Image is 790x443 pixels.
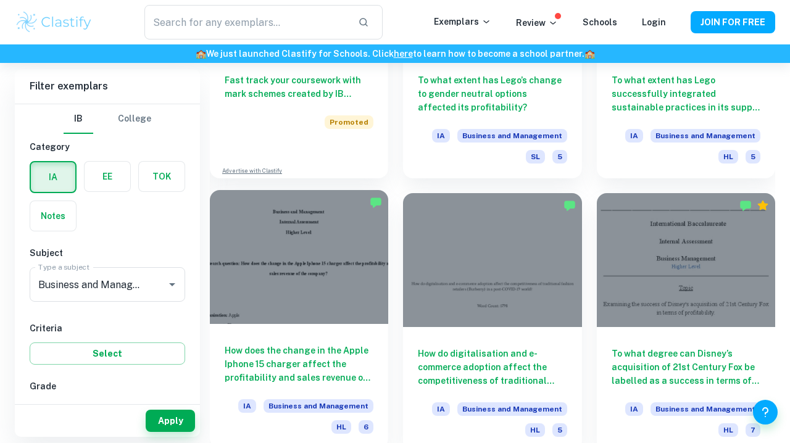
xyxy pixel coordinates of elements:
[516,16,558,30] p: Review
[625,129,643,143] span: IA
[746,423,760,437] span: 7
[584,49,595,59] span: 🏫
[418,347,567,387] h6: How do digitalisation and e-commerce adoption affect the competitiveness of traditional fashion r...
[15,69,200,104] h6: Filter exemplars
[552,423,567,437] span: 5
[30,342,185,365] button: Select
[526,150,545,164] span: SL
[612,73,760,114] h6: To what extent has Lego successfully integrated sustainable practices in its supply chain and pro...
[457,129,567,143] span: Business and Management
[753,400,778,424] button: Help and Feedback
[64,104,151,134] div: Filter type choice
[139,162,185,191] button: TOK
[370,196,382,209] img: Marked
[264,399,373,413] span: Business and Management
[563,199,576,212] img: Marked
[196,49,206,59] span: 🏫
[552,150,567,164] span: 5
[394,49,413,59] a: here
[746,150,760,164] span: 5
[691,11,775,33] button: JOIN FOR FREE
[30,140,185,154] h6: Category
[146,410,195,432] button: Apply
[85,162,130,191] button: EE
[651,402,760,416] span: Business and Management
[331,420,351,434] span: HL
[625,402,643,416] span: IA
[64,104,93,134] button: IB
[325,115,373,129] span: Promoted
[225,344,373,384] h6: How does the change in the Apple Iphone 15 charger affect the profitability and sales revenue of ...
[718,150,738,164] span: HL
[118,104,151,134] button: College
[31,162,75,192] button: IA
[30,321,185,335] h6: Criteria
[432,402,450,416] span: IA
[144,5,348,39] input: Search for any exemplars...
[222,167,282,175] a: Advertise with Clastify
[238,399,256,413] span: IA
[612,347,760,387] h6: To what degree can Disney’s acquisition of 21st Century Fox be labelled as a success in terms of ...
[583,17,617,27] a: Schools
[457,402,567,416] span: Business and Management
[2,47,788,60] h6: We just launched Clastify for Schools. Click to learn how to become a school partner.
[642,17,666,27] a: Login
[30,246,185,260] h6: Subject
[225,73,373,101] h6: Fast track your coursework with mark schemes created by IB examiners. Upgrade now
[739,199,752,212] img: Marked
[418,73,567,114] h6: To what extent has Lego’s change to gender neutral options affected its profitability?
[164,276,181,293] button: Open
[432,129,450,143] span: IA
[718,423,738,437] span: HL
[651,129,760,143] span: Business and Management
[30,201,76,231] button: Notes
[38,262,89,272] label: Type a subject
[30,379,185,393] h6: Grade
[15,10,93,35] img: Clastify logo
[434,15,491,28] p: Exemplars
[525,423,545,437] span: HL
[359,420,373,434] span: 6
[757,199,769,212] div: Premium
